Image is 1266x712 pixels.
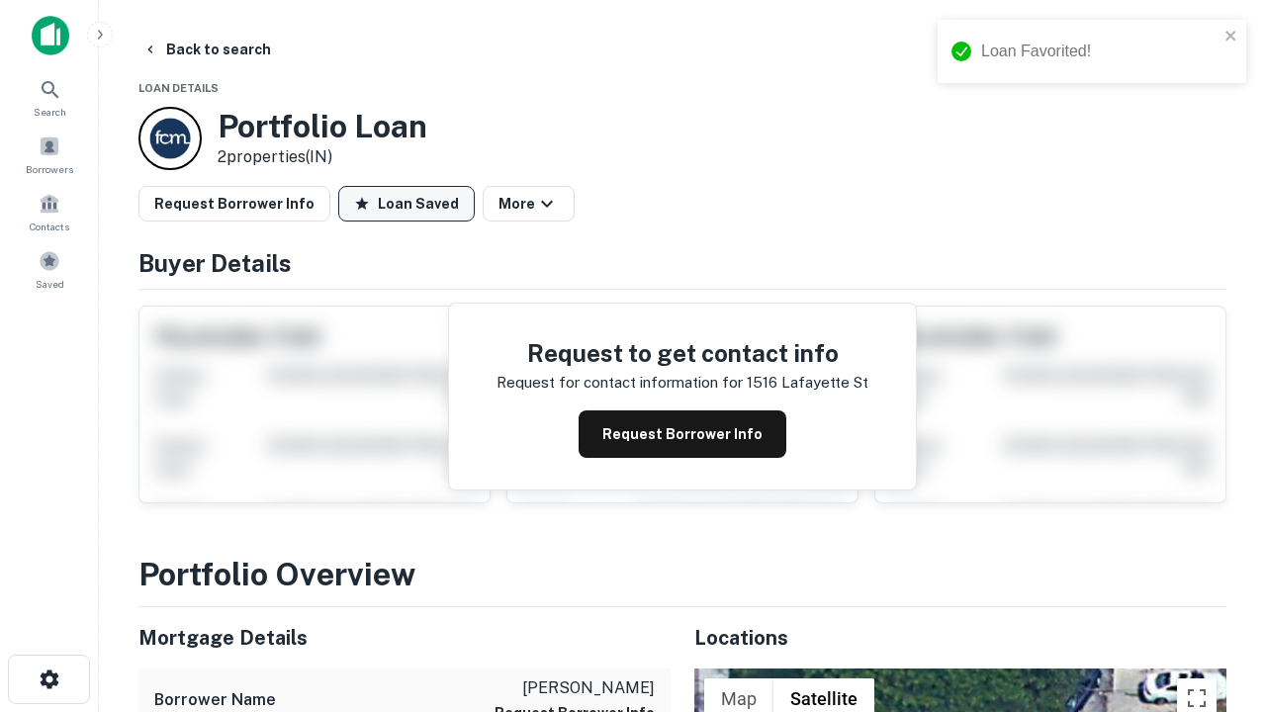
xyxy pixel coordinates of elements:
[26,161,73,177] span: Borrowers
[497,371,743,395] p: Request for contact information for
[1224,28,1238,46] button: close
[138,623,671,653] h5: Mortgage Details
[36,276,64,292] span: Saved
[747,371,868,395] p: 1516 lafayette st
[497,335,868,371] h4: Request to get contact info
[6,185,93,238] a: Contacts
[6,242,93,296] a: Saved
[579,410,786,458] button: Request Borrower Info
[495,676,655,700] p: [PERSON_NAME]
[32,16,69,55] img: capitalize-icon.png
[338,186,475,222] button: Loan Saved
[6,128,93,181] a: Borrowers
[483,186,575,222] button: More
[138,82,219,94] span: Loan Details
[135,32,279,67] button: Back to search
[138,245,1226,281] h4: Buyer Details
[30,219,69,234] span: Contacts
[34,104,66,120] span: Search
[694,623,1226,653] h5: Locations
[218,108,427,145] h3: Portfolio Loan
[1167,490,1266,585] iframe: Chat Widget
[218,145,427,169] p: 2 properties (IN)
[981,40,1219,63] div: Loan Favorited!
[154,688,276,712] h6: Borrower Name
[138,551,1226,598] h3: Portfolio Overview
[6,70,93,124] a: Search
[138,186,330,222] button: Request Borrower Info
